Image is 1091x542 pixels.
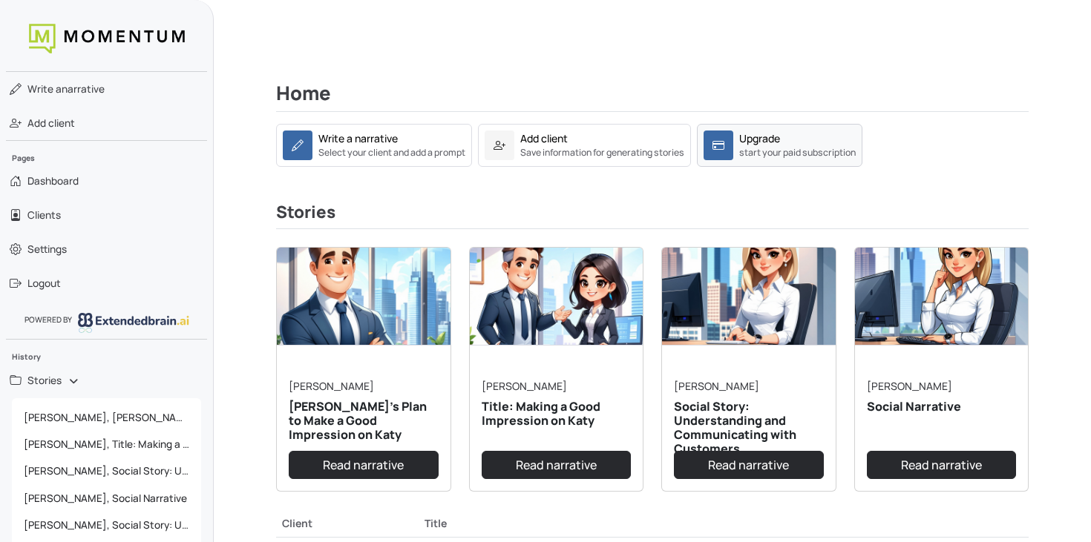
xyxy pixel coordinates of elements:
[277,248,451,345] img: narrative
[482,379,567,393] a: [PERSON_NAME]
[276,124,472,167] a: Write a narrativeSelect your client and add a prompt
[276,202,1029,229] h3: Stories
[18,512,195,538] span: [PERSON_NAME], Social Story: Understanding and Solving Service Disruptions
[12,512,201,538] a: [PERSON_NAME], Social Story: Understanding and Solving Service Disruptions
[78,313,189,332] img: logo
[18,485,195,512] span: [PERSON_NAME], Social Narrative
[289,451,439,479] a: Read narrative
[697,136,862,151] a: Upgradestart your paid subscription
[276,509,419,538] th: Client
[27,173,79,188] span: Dashboard
[482,451,632,479] a: Read narrative
[27,373,62,388] span: Stories
[12,485,201,512] a: [PERSON_NAME], Social Narrative
[478,136,691,151] a: Add clientSave information for generating stories
[662,248,836,345] img: narrative
[318,146,465,159] small: Select your client and add a prompt
[318,130,398,146] div: Write a narrative
[697,124,862,167] a: Upgradestart your paid subscription
[27,82,62,96] span: Write a
[276,136,472,151] a: Write a narrativeSelect your client and add a prompt
[520,146,684,159] small: Save information for generating stories
[12,404,201,431] a: [PERSON_NAME], [PERSON_NAME]'s Plan to Make a Good Impression on Katy
[18,431,195,457] span: [PERSON_NAME], Title: Making a Good Impression on Katy
[867,379,952,393] a: [PERSON_NAME]
[27,116,75,130] span: Add client
[12,457,201,484] a: [PERSON_NAME], Social Story: Understanding and Communicating with Customers
[18,404,195,431] span: [PERSON_NAME], [PERSON_NAME]'s Plan to Make a Good Impression on Katy
[276,82,1029,112] h2: Home
[289,379,374,393] a: [PERSON_NAME]
[739,130,780,146] div: Upgrade
[739,146,856,159] small: start your paid subscription
[470,248,643,345] img: narrative
[27,82,105,96] span: narrative
[855,248,1029,345] img: narrative
[27,276,61,291] span: Logout
[867,451,1017,479] a: Read narrative
[482,400,632,428] h5: Title: Making a Good Impression on Katy
[29,24,185,53] img: logo
[674,400,824,457] h5: Social Story: Understanding and Communicating with Customers
[419,509,889,538] th: Title
[27,242,67,257] span: Settings
[520,130,568,146] div: Add client
[18,457,195,484] span: [PERSON_NAME], Social Story: Understanding and Communicating with Customers
[674,379,759,393] a: [PERSON_NAME]
[674,451,824,479] a: Read narrative
[867,400,1017,414] h5: Social Narrative
[289,400,439,443] h5: [PERSON_NAME]'s Plan to Make a Good Impression on Katy
[27,208,61,222] span: Clients
[12,431,201,457] a: [PERSON_NAME], Title: Making a Good Impression on Katy
[478,124,691,167] a: Add clientSave information for generating stories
